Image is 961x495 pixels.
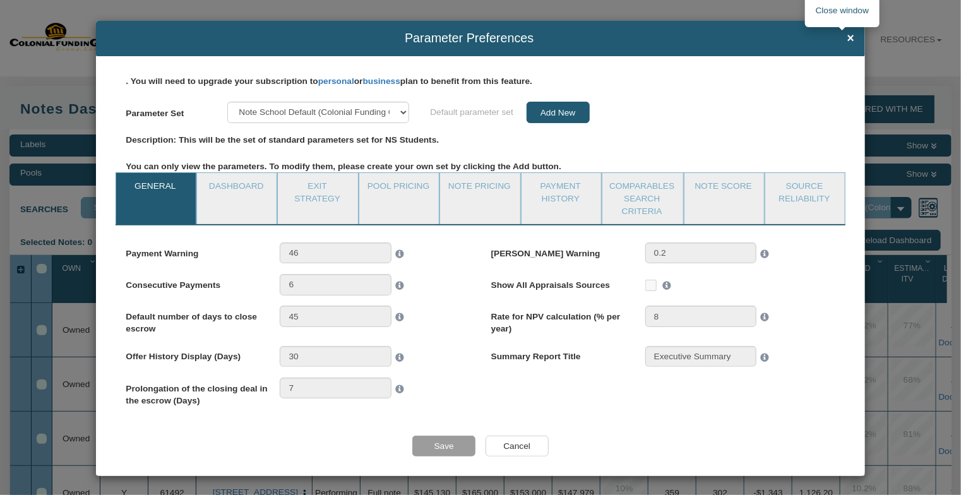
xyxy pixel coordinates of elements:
a: Comparables Search Criteria [602,173,681,224]
a: General [116,173,194,205]
label: Prolongation of the closing deal in the escrow (Days) [126,378,269,407]
label: Parameter Set [116,102,217,119]
a: Dashboard [197,173,275,205]
label: Default number of days to close escrow [126,306,269,335]
a: Pool Pricing [359,173,438,205]
input: Add New [527,102,590,122]
a: Exit Strategy [278,173,356,212]
label: Consecutive Payments [126,274,269,291]
a: personal [318,76,354,86]
label: Payment Warning [126,242,269,259]
span: Parameter Preferences [107,32,832,45]
a: Source Reliability [765,173,844,212]
label: Offer History Display (Days) [126,346,269,363]
label: Rate for NPV calculation (% per year) [491,306,635,335]
a: Note Score [684,173,763,205]
label: Show All Appraisals Sources [491,274,635,291]
input: Cancel [486,436,549,456]
a: business [363,76,400,86]
label: [PERSON_NAME] Warning [491,242,635,259]
span: × [847,32,855,45]
label: Description: This will be the set of standard parameters set for NS Students. [126,134,439,146]
a: Note Pricing [440,173,518,205]
div: You can only view the parameters. To modify them, please create your own set by clicking the Add ... [116,160,846,173]
span: Default parameter set [430,102,520,117]
label: . You will need to upgrade your subscription to or plan to benefit from this feature. [116,75,846,88]
a: Payment History [522,173,600,212]
input: Save [412,436,475,456]
label: Summary Report Title [491,346,635,363]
